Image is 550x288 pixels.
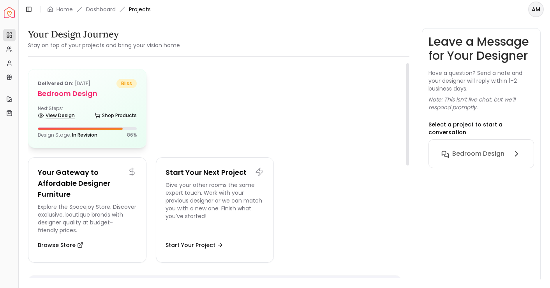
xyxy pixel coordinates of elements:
[72,132,97,138] span: In Revision
[166,181,264,234] div: Give your other rooms the same expert touch. Work with your previous designer or we can match you...
[4,7,15,18] img: Spacejoy Logo
[38,132,97,138] p: Design Stage:
[428,121,534,136] p: Select a project to start a conversation
[28,41,180,49] small: Stay on top of your projects and bring your vision home
[38,80,74,87] b: Delivered on:
[28,157,146,263] a: Your Gateway to Affordable Designer FurnitureExplore the Spacejoy Store. Discover exclusive, bout...
[166,167,264,178] h5: Start Your Next Project
[452,149,504,158] h6: Bedroom design
[127,132,137,138] p: 86 %
[38,203,137,234] div: Explore the Spacejoy Store. Discover exclusive, boutique brands with designer quality at budget-f...
[4,7,15,18] a: Spacejoy
[38,110,75,121] a: View Design
[56,5,73,13] a: Home
[38,105,137,121] div: Next Steps:
[47,5,151,13] nav: breadcrumb
[529,2,543,16] span: AM
[116,79,137,88] span: bliss
[428,96,534,111] p: Note: This isn’t live chat, but we’ll respond promptly.
[129,5,151,13] span: Projects
[156,157,274,263] a: Start Your Next ProjectGive your other rooms the same expert touch. Work with your previous desig...
[435,146,527,162] button: Bedroom design
[86,5,116,13] a: Dashboard
[38,79,90,88] p: [DATE]
[166,237,223,253] button: Start Your Project
[528,2,544,17] button: AM
[38,237,83,253] button: Browse Store
[38,88,137,99] h5: Bedroom design
[428,35,534,63] h3: Leave a Message for Your Designer
[28,28,180,41] h3: Your Design Journey
[94,110,137,121] a: Shop Products
[38,167,137,200] h5: Your Gateway to Affordable Designer Furniture
[428,69,534,92] p: Have a question? Send a note and your designer will reply within 1–2 business days.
